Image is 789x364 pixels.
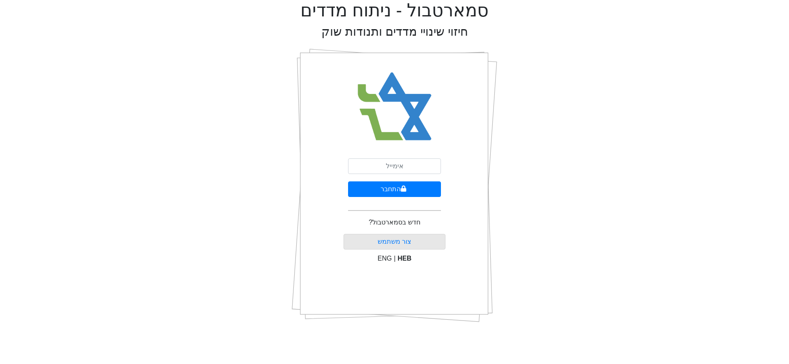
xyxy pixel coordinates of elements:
button: צור משתמש [344,234,446,250]
h2: חיזוי שינויי מדדים ותנודות שוק [321,25,468,39]
p: חדש בסמארטבול? [369,217,420,227]
input: אימייל [348,158,441,174]
span: | [394,255,395,262]
span: HEB [398,255,412,262]
button: התחבר [348,181,441,197]
a: צור משתמש [378,238,411,245]
span: ENG [378,255,392,262]
img: Smart Bull [350,62,439,152]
